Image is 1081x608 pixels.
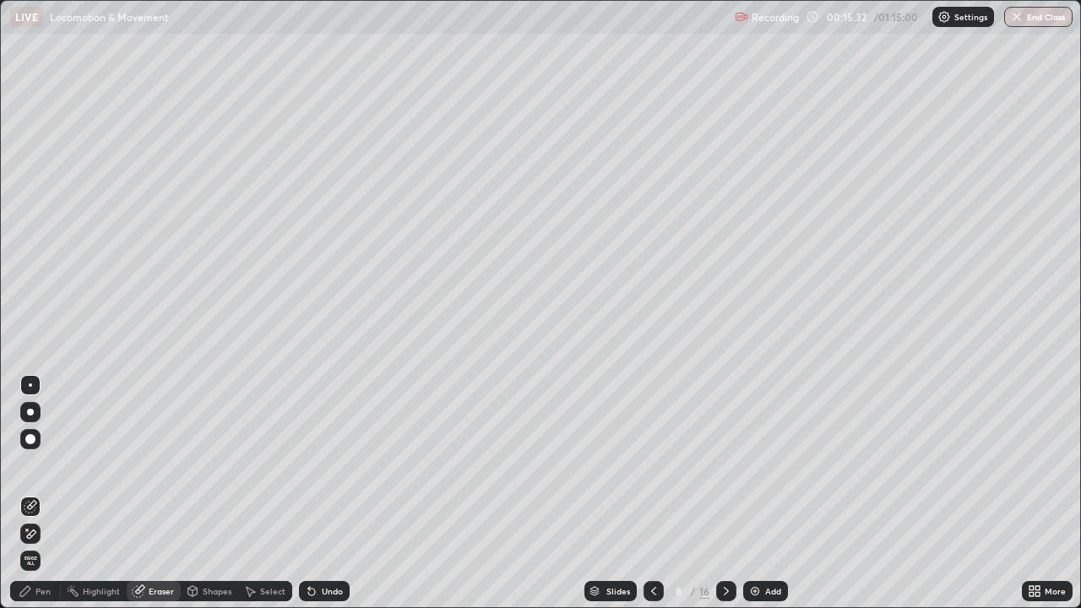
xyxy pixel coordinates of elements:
div: Add [765,587,781,595]
div: Shapes [203,587,231,595]
img: end-class-cross [1010,10,1024,24]
div: Eraser [149,587,174,595]
div: Select [260,587,285,595]
p: Locomotion & Movement [50,10,168,24]
img: recording.375f2c34.svg [735,10,748,24]
button: End Class [1004,7,1073,27]
p: Recording [752,11,799,24]
img: add-slide-button [748,584,762,598]
div: Undo [322,587,343,595]
p: Settings [954,13,987,21]
div: More [1045,587,1066,595]
div: 16 [699,584,709,599]
img: class-settings-icons [937,10,951,24]
div: 8 [671,586,687,596]
div: Pen [35,587,51,595]
p: LIVE [15,10,38,24]
div: Slides [606,587,630,595]
div: Highlight [83,587,120,595]
div: / [691,586,696,596]
span: Erase all [21,556,40,566]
